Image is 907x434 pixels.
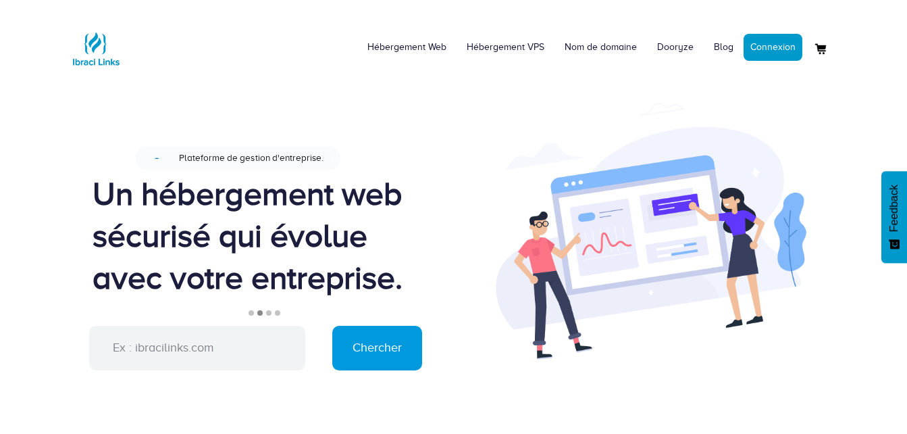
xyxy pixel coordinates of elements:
a: Dooryze [647,27,704,68]
div: Un hébergement web sécurisé qui évolue avec votre entreprise. [93,173,434,299]
a: Nom de domaine [554,27,647,68]
button: Feedback - Afficher l’enquête [881,171,907,263]
img: Logo Ibraci Links [69,22,123,76]
a: Logo Ibraci Links [69,10,123,76]
input: Ex : ibracilinks.com [89,326,305,370]
a: Hébergement Web [357,27,457,68]
span: Nouveau [155,158,158,159]
a: NouveauPlateforme de gestion d'entreprise. [135,143,390,173]
a: Blog [704,27,744,68]
span: Feedback [888,185,900,232]
span: Plateforme de gestion d'entreprise. [178,153,323,163]
input: Chercher [332,326,422,370]
a: Connexion [744,34,802,61]
a: Hébergement VPS [457,27,554,68]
